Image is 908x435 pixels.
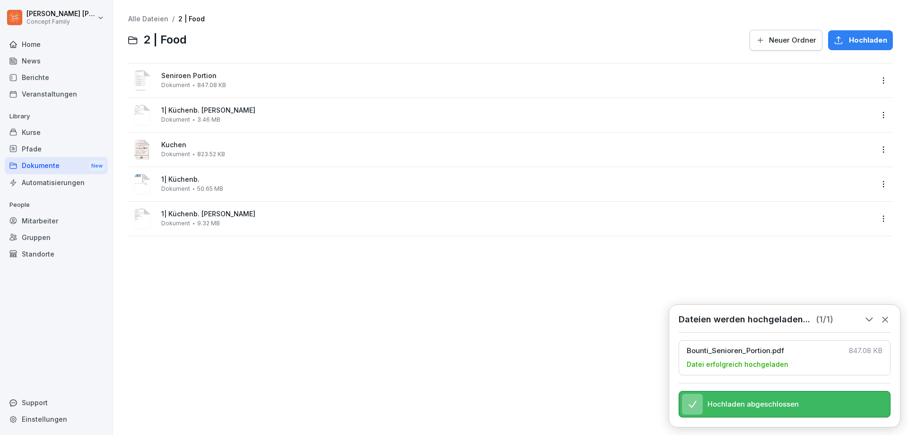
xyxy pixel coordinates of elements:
span: Dokument [161,82,190,89]
span: Kuchen [161,141,873,149]
p: [PERSON_NAME] [PERSON_NAME] [26,10,96,18]
div: Dokumente [5,157,108,175]
span: Bounti_Senioren_Portion.pdf [687,346,843,355]
div: Support [5,394,108,411]
p: Concept Family [26,18,96,25]
a: Standorte [5,246,108,262]
span: 847.08 KB [849,346,882,355]
span: Neuer Ordner [769,35,816,45]
p: Library [5,109,108,124]
a: Mitarbeiter [5,213,108,229]
a: 2 | Food [178,15,205,23]
span: Dokument [161,116,190,123]
a: Alle Dateien [128,15,168,23]
span: Hochladen abgeschlossen [707,400,799,408]
span: 823.52 KB [197,151,225,158]
span: Hochladen [849,35,887,45]
a: Einstellungen [5,411,108,427]
a: DokumenteNew [5,157,108,175]
span: 3.46 MB [197,116,220,123]
span: 50.65 MB [197,186,223,192]
div: New [89,160,105,171]
span: 847.08 KB [197,82,226,89]
a: Kurse [5,124,108,141]
a: Automatisierungen [5,174,108,191]
p: People [5,197,108,213]
span: Datei erfolgreich hochgeladen [687,360,788,369]
span: Dateien werden hochgeladen... [679,314,810,325]
span: Seniroen Portion [161,72,873,80]
span: / [172,15,175,23]
a: Veranstaltungen [5,86,108,102]
span: 1| Küchenb. [161,176,873,184]
span: Dokument [161,186,190,192]
span: 2 | Food [143,33,187,47]
a: Pfade [5,141,108,157]
a: News [5,53,108,69]
span: ( 1 / 1 ) [816,314,833,325]
span: Dokument [161,151,190,158]
button: Neuer Ordner [750,30,822,51]
span: 1| Küchenb. [PERSON_NAME] [161,210,873,218]
a: Home [5,36,108,53]
a: Gruppen [5,229,108,246]
span: Dokument [161,220,190,227]
span: 9.32 MB [197,220,220,227]
span: 1| Küchenb. [PERSON_NAME] [161,107,873,115]
button: Hochladen [828,30,893,50]
a: Berichte [5,69,108,86]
